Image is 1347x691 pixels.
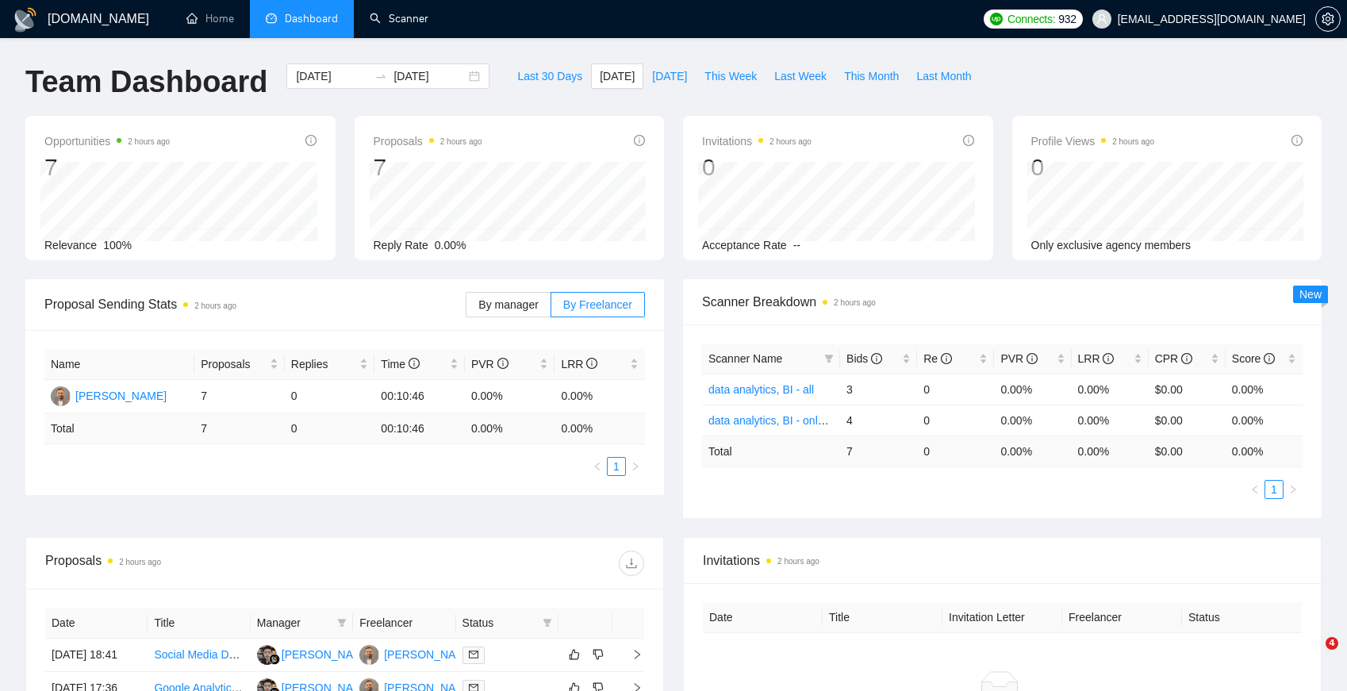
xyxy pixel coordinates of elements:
th: Title [148,608,250,639]
span: left [593,462,602,471]
span: LRR [561,358,597,370]
th: Manager [251,608,353,639]
td: 0.00% [994,374,1071,405]
a: IA[PERSON_NAME] [257,647,373,660]
a: Social Media Dashboard Development [154,648,343,661]
span: -- [793,239,800,251]
input: End date [393,67,466,85]
span: like [569,648,580,661]
span: filter [824,354,834,363]
time: 2 hours ago [777,557,819,566]
td: 0.00% [465,380,555,413]
button: right [1284,480,1303,499]
th: Title [823,602,942,633]
span: right [1288,485,1298,494]
th: Invitation Letter [942,602,1062,633]
iframe: Intercom live chat [1293,637,1331,675]
span: mail [469,650,478,659]
button: Last 30 Days [508,63,591,89]
button: [DATE] [643,63,696,89]
th: Freelancer [1062,602,1182,633]
span: info-circle [1027,353,1038,364]
span: right [631,462,640,471]
span: right [619,649,643,660]
img: upwork-logo.png [990,13,1003,25]
td: 0.00 % [465,413,555,444]
a: 1 [608,458,625,475]
span: info-circle [1264,353,1275,364]
td: 00:10:46 [374,413,465,444]
span: CPR [1155,352,1192,365]
span: info-circle [1291,135,1303,146]
td: 0.00% [1226,374,1303,405]
span: swap-right [374,70,387,83]
span: filter [821,347,837,370]
span: Status [462,614,536,631]
td: 0.00% [555,380,645,413]
span: info-circle [963,135,974,146]
button: left [1245,480,1264,499]
span: Opportunities [44,132,170,151]
span: Replies [291,355,357,373]
td: 0.00 % [555,413,645,444]
td: 4 [840,405,917,436]
a: SK[PERSON_NAME] [51,389,167,401]
div: [PERSON_NAME] [75,387,167,405]
span: Score [1232,352,1275,365]
span: Dashboard [285,12,338,25]
input: Start date [296,67,368,85]
div: 7 [374,152,482,182]
td: 0.00% [1072,374,1149,405]
span: Time [381,358,419,370]
span: Last 30 Days [517,67,582,85]
td: 0.00 % [1226,436,1303,466]
li: Previous Page [588,457,607,476]
td: 7 [194,380,285,413]
time: 2 hours ago [119,558,161,566]
span: Scanner Name [708,352,782,365]
td: 0 [285,380,375,413]
span: info-circle [305,135,317,146]
time: 2 hours ago [440,137,482,146]
img: SK [51,386,71,406]
button: This Week [696,63,766,89]
span: info-circle [1103,353,1114,364]
span: Manager [257,614,331,631]
div: [PERSON_NAME] [282,646,373,663]
th: Date [45,608,148,639]
span: left [1250,485,1260,494]
button: Last Month [908,63,980,89]
span: [DATE] [652,67,687,85]
span: Bids [846,352,882,365]
span: Scanner Breakdown [702,292,1303,312]
div: 7 [44,152,170,182]
time: 2 hours ago [834,298,876,307]
span: Invitations [703,551,1302,570]
td: 0.00% [994,405,1071,436]
button: right [626,457,645,476]
button: [DATE] [591,63,643,89]
span: Invitations [702,132,812,151]
span: dashboard [266,13,277,24]
a: homeHome [186,12,234,25]
button: left [588,457,607,476]
span: info-circle [941,353,952,364]
time: 2 hours ago [194,301,236,310]
span: This Week [704,67,757,85]
span: Proposal Sending Stats [44,294,466,314]
span: user [1096,13,1107,25]
span: Proposals [201,355,267,373]
span: Last Month [916,67,971,85]
img: IA [257,645,277,665]
td: 0 [917,405,994,436]
span: dislike [593,648,604,661]
span: Reply Rate [374,239,428,251]
img: SK [359,645,379,665]
td: 7 [840,436,917,466]
span: Proposals [374,132,482,151]
li: Previous Page [1245,480,1264,499]
th: Replies [285,349,375,380]
td: Total [44,413,194,444]
span: New [1299,288,1322,301]
td: $0.00 [1149,405,1226,436]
